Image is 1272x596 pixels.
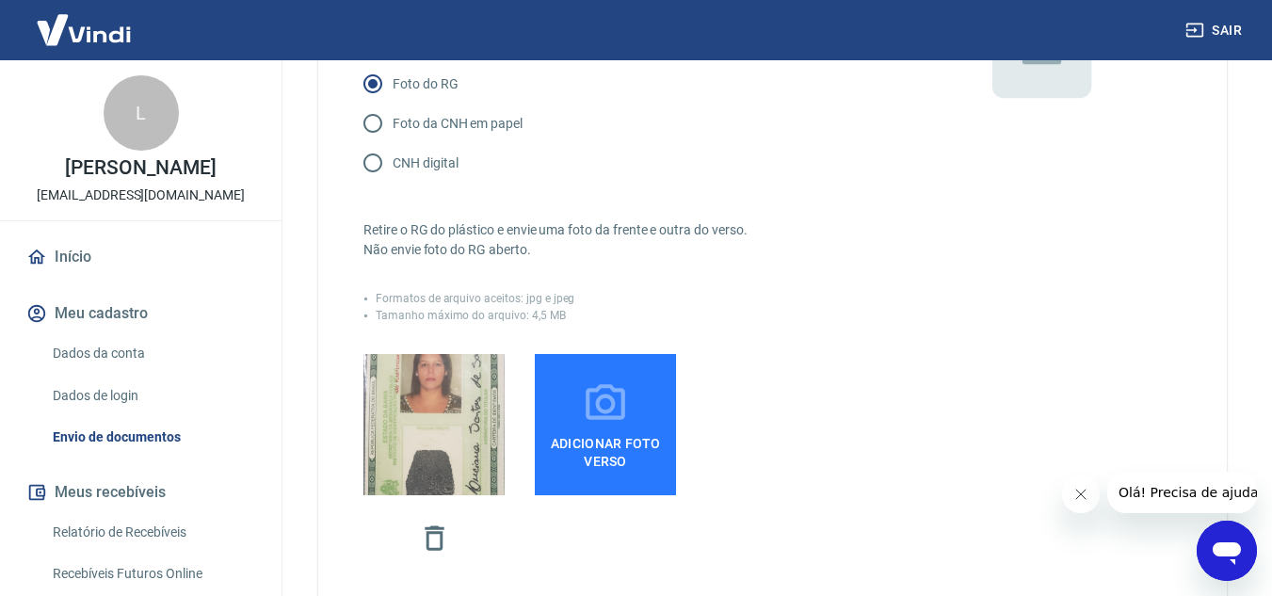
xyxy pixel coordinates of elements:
[23,472,259,513] button: Meus recebíveis
[363,220,899,260] p: Retire o RG do plástico e envie uma foto da frente e outra do verso. Não envie foto do RG aberto.
[45,334,259,373] a: Dados da conta
[393,74,459,94] p: Foto do RG
[1107,472,1257,513] iframe: Mensagem da empresa
[376,290,574,307] p: Formatos de arquivo aceitos: jpg e jpeg
[1062,475,1100,513] iframe: Fechar mensagem
[65,158,216,178] p: [PERSON_NAME]
[23,236,259,278] a: Início
[393,114,523,134] p: Foto da CNH em papel
[23,293,259,334] button: Meu cadastro
[1182,13,1249,48] button: Sair
[104,75,179,151] div: L
[11,13,158,28] span: Olá! Precisa de ajuda?
[1197,521,1257,581] iframe: Botão para abrir a janela de mensagens
[376,307,566,324] p: Tamanho máximo do arquivo: 4,5 MB
[45,377,259,415] a: Dados de login
[393,153,458,173] p: CNH digital
[37,185,245,205] p: [EMAIL_ADDRESS][DOMAIN_NAME]
[363,315,505,534] img: Imagem anexada
[535,354,676,495] label: Adicionar foto verso
[45,418,259,457] a: Envio de documentos
[45,555,259,593] a: Recebíveis Futuros Online
[542,427,668,470] span: Adicionar foto verso
[23,1,145,58] img: Vindi
[45,513,259,552] a: Relatório de Recebíveis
